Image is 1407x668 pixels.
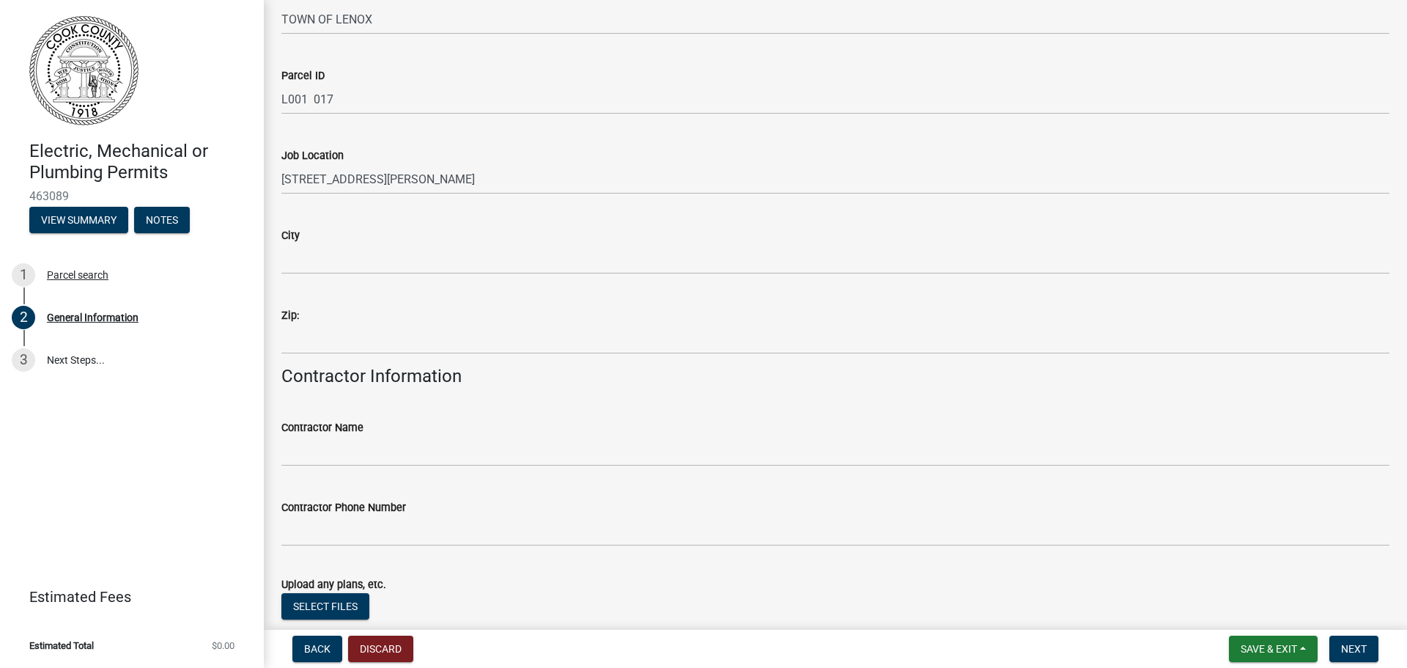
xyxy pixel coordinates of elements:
[1241,643,1297,655] span: Save & Exit
[47,270,108,280] div: Parcel search
[134,215,190,227] wm-modal-confirm: Notes
[281,503,406,513] label: Contractor Phone Number
[281,423,363,433] label: Contractor Name
[304,643,330,655] span: Back
[281,71,325,81] label: Parcel ID
[281,231,300,241] label: City
[12,348,35,372] div: 3
[134,207,190,233] button: Notes
[281,151,344,161] label: Job Location
[29,207,128,233] button: View Summary
[281,366,1389,387] h4: Contractor Information
[292,636,342,662] button: Back
[212,641,234,650] span: $0.00
[12,582,240,612] a: Estimated Fees
[1341,643,1367,655] span: Next
[281,311,299,321] label: Zip:
[348,636,413,662] button: Discard
[281,580,386,590] label: Upload any plans, etc.
[29,15,139,125] img: Cook County, Georgia
[281,593,369,620] button: Select files
[12,306,35,329] div: 2
[1229,636,1318,662] button: Save & Exit
[47,312,139,323] div: General Information
[12,263,35,287] div: 1
[29,215,128,227] wm-modal-confirm: Summary
[29,141,252,183] h4: Electric, Mechanical or Plumbing Permits
[29,641,94,650] span: Estimated Total
[1329,636,1378,662] button: Next
[29,189,234,203] span: 463089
